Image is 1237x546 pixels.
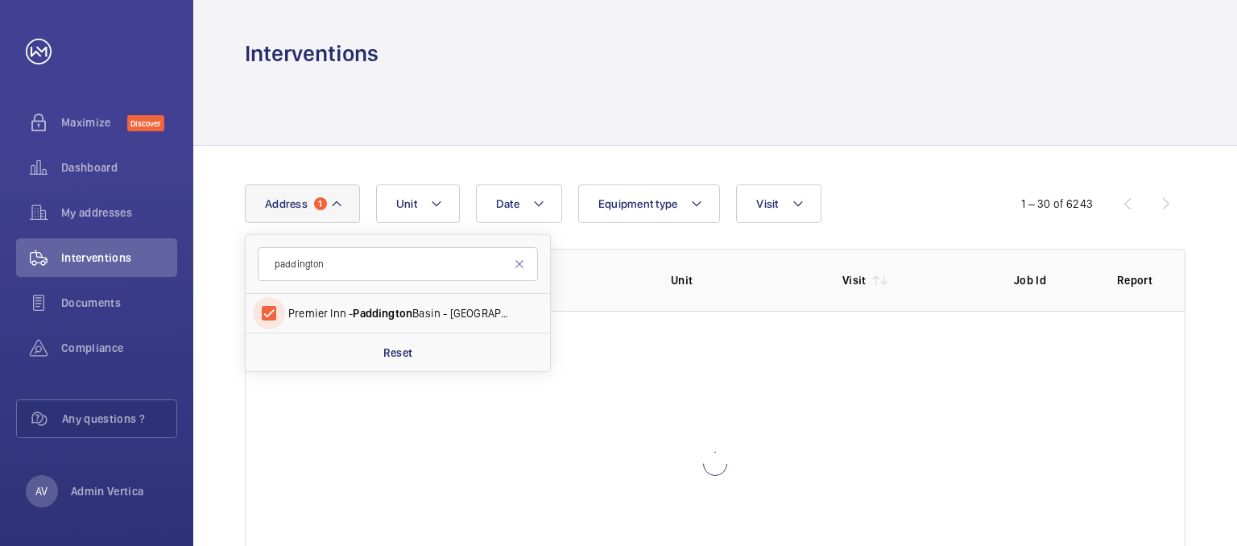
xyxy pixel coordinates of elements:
[61,295,177,311] span: Documents
[671,272,817,288] p: Unit
[127,115,164,131] span: Discover
[383,345,413,361] p: Reset
[736,184,821,223] button: Visit
[61,114,127,130] span: Maximize
[756,197,778,210] span: Visit
[265,197,308,210] span: Address
[476,184,562,223] button: Date
[1117,272,1152,288] p: Report
[258,247,538,281] input: Search by address
[245,39,379,68] h1: Interventions
[61,205,177,221] span: My addresses
[496,197,519,210] span: Date
[578,184,721,223] button: Equipment type
[245,184,360,223] button: Address1
[1021,196,1093,212] div: 1 – 30 of 6243
[353,307,412,320] span: Paddington
[288,305,510,321] span: Premier Inn - Basin - [GEOGRAPHIC_DATA], [STREET_ADDRESS]
[61,159,177,176] span: Dashboard
[314,197,327,210] span: 1
[376,184,460,223] button: Unit
[71,483,144,499] p: Admin Vertica
[35,483,48,499] p: AV
[396,197,417,210] span: Unit
[61,250,177,266] span: Interventions
[842,272,867,288] p: Visit
[1014,272,1091,288] p: Job Id
[499,272,645,288] p: Address
[61,340,177,356] span: Compliance
[598,197,678,210] span: Equipment type
[62,411,176,427] span: Any questions ?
